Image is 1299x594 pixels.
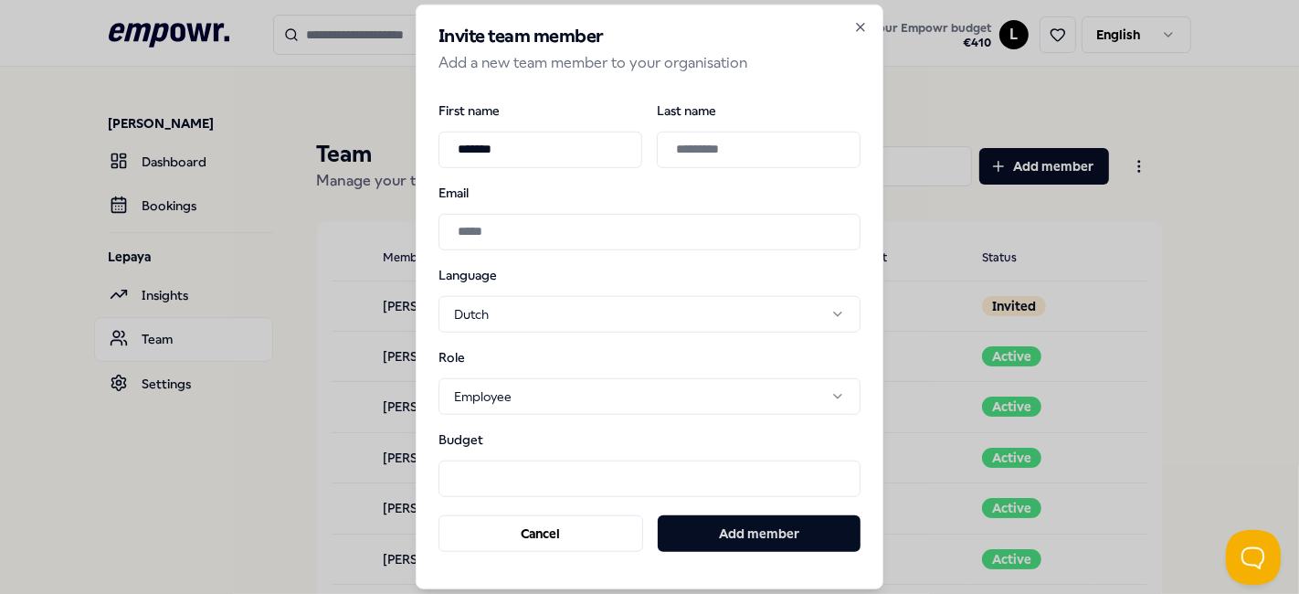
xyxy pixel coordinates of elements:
label: Budget [438,433,533,446]
button: Add member [658,515,861,552]
label: Last name [657,103,861,116]
label: First name [438,103,642,116]
h2: Invite team member [438,27,861,46]
p: Add a new team member to your organisation [438,51,861,75]
label: Language [438,268,533,281]
button: Cancel [438,515,643,552]
label: Role [438,351,533,364]
label: Email [438,186,861,198]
